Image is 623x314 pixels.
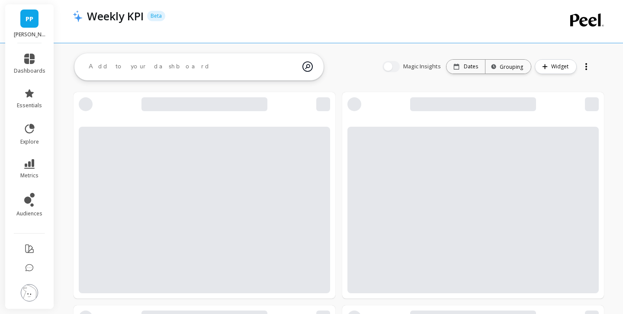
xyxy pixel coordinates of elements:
img: profile picture [21,284,38,301]
img: magic search icon [302,55,313,78]
p: Beta [147,11,165,21]
span: PP [26,14,33,24]
img: header icon [73,10,83,22]
p: Weekly KPI [87,9,144,23]
span: explore [20,138,39,145]
span: dashboards [14,67,45,74]
span: essentials [17,102,42,109]
button: Widget [535,59,577,74]
span: Widget [551,62,571,71]
div: Grouping [493,63,523,71]
span: Magic Insights [403,62,443,71]
p: Dates [464,63,478,70]
span: metrics [20,172,39,179]
p: Porter Road - porterroad.myshopify.com [14,31,45,38]
span: audiences [16,210,42,217]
